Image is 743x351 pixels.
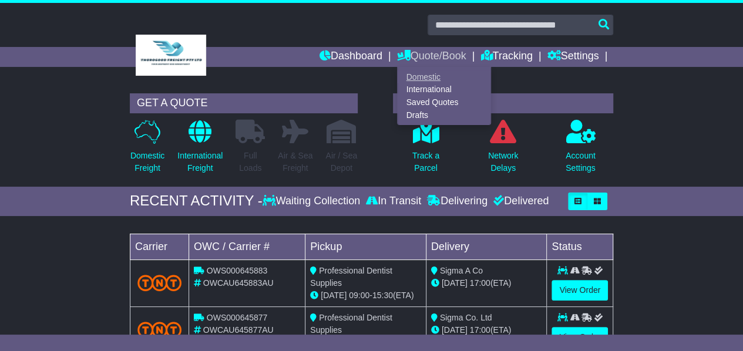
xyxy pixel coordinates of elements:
img: TNT_Domestic.png [137,275,181,291]
span: 15:30 [372,291,393,300]
td: OWC / Carrier # [189,234,305,259]
p: Domestic Freight [130,150,164,174]
span: [DATE] [321,291,347,300]
p: Full Loads [236,150,265,174]
div: QUICK ACTIONS [393,93,613,113]
a: View Order [552,327,608,347]
a: Drafts [398,109,490,122]
a: International [398,83,490,96]
td: Carrier [130,234,189,259]
span: OWS000645877 [207,313,268,322]
a: NetworkDelays [488,119,519,181]
a: Saved Quotes [398,96,490,109]
p: Air & Sea Freight [278,150,312,174]
a: Tracking [480,47,532,67]
span: Professional Dentist Supplies [310,266,392,288]
td: Status [547,234,613,259]
div: Delivered [490,195,549,208]
p: Air / Sea Depot [325,150,357,174]
a: AccountSettings [565,119,596,181]
div: GET A QUOTE [130,93,358,113]
span: Sigma A Co [440,266,483,275]
span: OWS000645883 [207,266,268,275]
p: Network Delays [488,150,518,174]
a: Quote/Book [397,47,466,67]
div: - (ETA) [310,289,421,302]
a: Dashboard [320,47,382,67]
span: 17:00 [470,325,490,335]
p: Track a Parcel [412,150,439,174]
div: (ETA) [431,277,542,289]
img: TNT_Domestic.png [137,322,181,338]
div: Delivering [424,195,490,208]
div: RECENT ACTIVITY - [130,193,263,210]
span: 09:00 [349,291,369,300]
span: OWCAU645883AU [203,278,274,288]
div: (ETA) [431,324,542,336]
span: Sigma Co. Ltd [440,313,492,322]
td: Pickup [305,234,426,259]
div: Waiting Collection [263,195,363,208]
td: Delivery [426,234,547,259]
a: InternationalFreight [177,119,223,181]
a: Domestic [398,70,490,83]
span: 17:00 [470,278,490,288]
span: OWCAU645877AU [203,325,274,335]
div: In Transit [363,195,424,208]
div: Quote/Book [397,67,491,125]
a: Settings [547,47,599,67]
a: Track aParcel [412,119,440,181]
a: View Order [552,280,608,301]
span: Professional Dentist Supplies [310,313,392,335]
p: International Freight [177,150,223,174]
span: [DATE] [442,278,468,288]
a: DomesticFreight [130,119,165,181]
span: [DATE] [442,325,468,335]
p: Account Settings [566,150,596,174]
